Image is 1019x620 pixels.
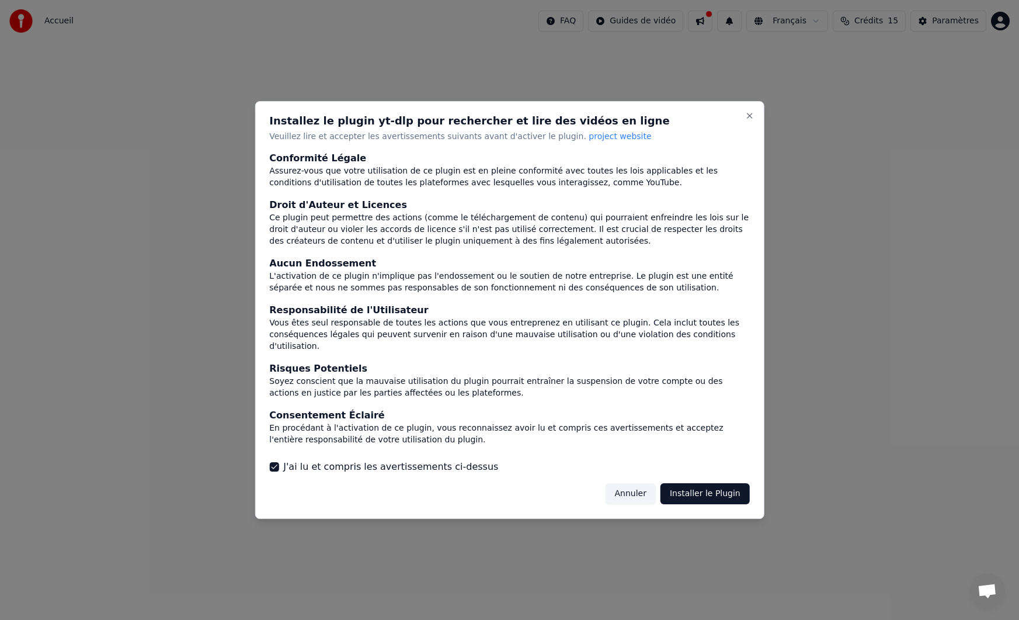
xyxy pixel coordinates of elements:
[269,376,750,399] div: Soyez conscient que la mauvaise utilisation du plugin pourrait entraîner la suspension de votre c...
[269,362,750,376] div: Risques Potentiels
[660,483,750,504] button: Installer le Plugin
[269,199,750,213] div: Droit d'Auteur et Licences
[269,422,750,446] div: En procédant à l'activation de ce plugin, vous reconnaissez avoir lu et compris ces avertissement...
[269,303,750,317] div: Responsabilité de l'Utilisateur
[269,271,750,295] div: L'activation de ce plugin n'implique pas l'endossement ou le soutien de notre entreprise. Le plug...
[269,152,750,166] div: Conformité Légale
[269,116,750,126] h2: Installez le plugin yt-dlp pour rechercher et lire des vidéos en ligne
[589,131,651,141] span: project website
[606,483,656,504] button: Annuler
[269,213,750,248] div: Ce plugin peut permettre des actions (comme le téléchargement de contenu) qui pourraient enfreind...
[269,317,750,352] div: Vous êtes seul responsable de toutes les actions que vous entreprenez en utilisant ce plugin. Cel...
[269,257,750,271] div: Aucun Endossement
[283,460,498,474] label: J'ai lu et compris les avertissements ci-dessus
[269,131,750,143] p: Veuillez lire et accepter les avertissements suivants avant d'activer le plugin.
[269,408,750,422] div: Consentement Éclairé
[269,166,750,189] div: Assurez-vous que votre utilisation de ce plugin est en pleine conformité avec toutes les lois app...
